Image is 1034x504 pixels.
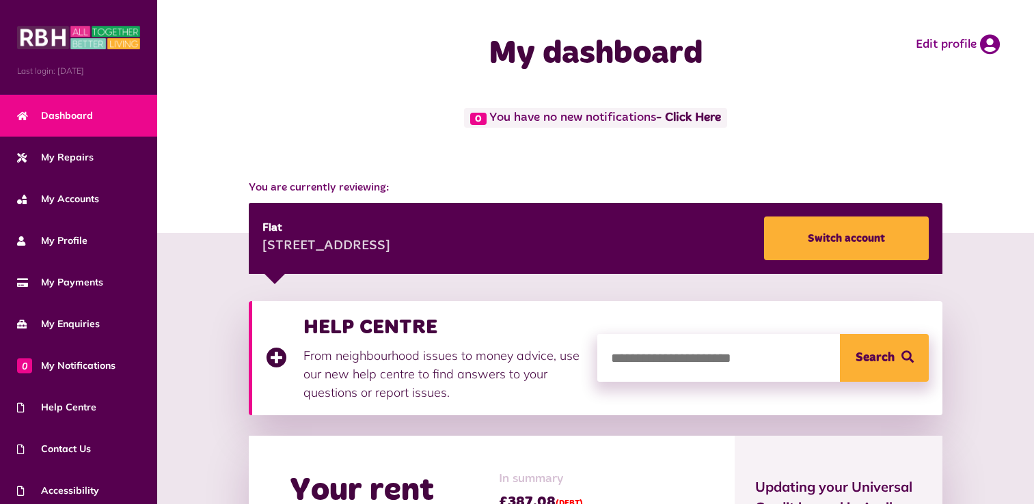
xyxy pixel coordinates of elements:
[17,109,93,123] span: Dashboard
[17,484,99,498] span: Accessibility
[17,192,99,206] span: My Accounts
[464,108,727,128] span: You have no new notifications
[470,113,487,125] span: 0
[656,112,721,124] a: - Click Here
[262,236,390,257] div: [STREET_ADDRESS]
[303,315,584,339] h3: HELP CENTRE
[840,334,929,382] button: Search
[499,470,583,488] span: In summary
[17,234,87,248] span: My Profile
[17,359,115,373] span: My Notifications
[249,180,943,196] span: You are currently reviewing:
[303,346,584,402] p: From neighbourhood issues to money advice, use our new help centre to find answers to your questi...
[262,220,390,236] div: Flat
[17,358,32,373] span: 0
[764,216,929,260] a: Switch account
[916,34,1000,55] a: Edit profile
[390,34,802,74] h1: My dashboard
[17,442,91,456] span: Contact Us
[17,400,96,415] span: Help Centre
[17,275,103,290] span: My Payments
[17,24,140,51] img: MyRBH
[17,65,140,77] span: Last login: [DATE]
[17,150,94,165] span: My Repairs
[856,334,895,382] span: Search
[17,317,100,331] span: My Enquiries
